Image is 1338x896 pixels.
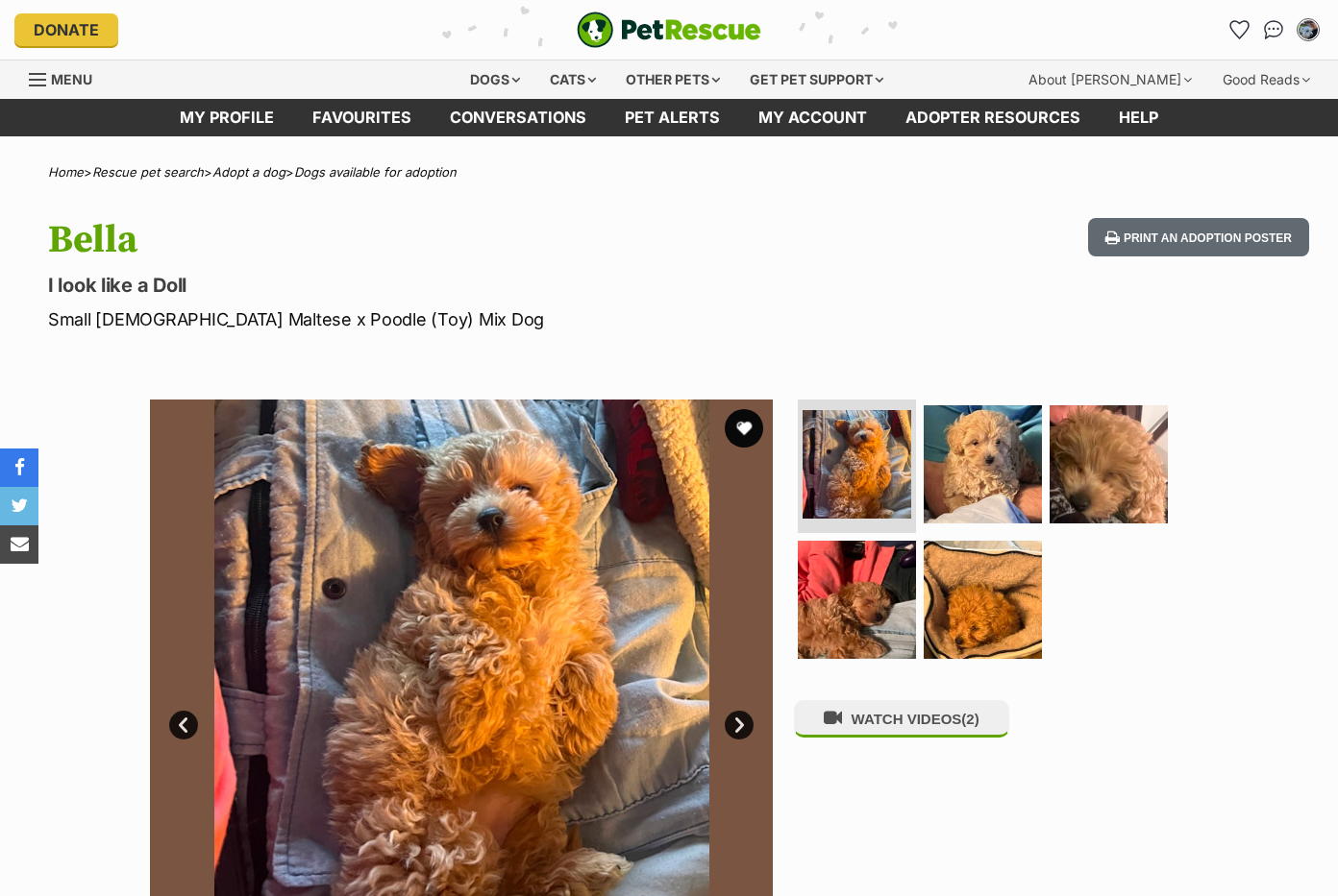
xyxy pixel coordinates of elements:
a: Menu [29,61,106,95]
a: Adopter resources [886,99,1100,136]
img: Photo of Bella [1050,405,1168,523]
div: Get pet support [736,61,897,99]
p: I look like a Doll [48,272,816,299]
a: My profile [161,99,293,136]
span: (2) [961,711,979,727]
a: Dogs available for adoption [294,164,457,180]
img: Photo of Bella [924,541,1042,659]
img: Photo of Bella [798,541,916,659]
a: conversations [431,99,606,136]
button: My account [1293,14,1324,45]
div: Dogs [457,61,533,99]
span: Menu [51,71,92,87]
a: Help [1100,99,1177,136]
p: Small [DEMOGRAPHIC_DATA] Maltese x Poodle (Toy) Mix Dog [48,306,816,332]
button: Print an adoption poster [1088,218,1309,257]
a: Favourites [1224,14,1254,45]
a: Conversations [1258,14,1289,45]
a: Pet alerts [606,99,739,136]
img: Photo of Bella [803,410,911,519]
h1: Bella [48,218,816,262]
a: Prev [169,711,198,739]
div: Good Reads [1209,61,1324,99]
a: Donate [14,13,118,46]
img: Karen Weinberger profile pic [1299,20,1318,39]
a: Rescue pet search [92,164,204,180]
a: Favourites [293,99,431,136]
img: Photo of Bella [924,405,1042,523]
div: Cats [536,61,609,99]
button: favourite [725,409,763,448]
a: Home [48,164,84,180]
ul: Account quick links [1224,14,1324,45]
a: Adopt a dog [212,164,285,180]
img: logo-e224e6f780fb5917bec1dbf3a21bbac754714ae5b6737aabdf751b685950b380.svg [577,12,761,48]
img: chat-41dd97257d64d25036548639549fe6c8038ab92f7586957e7f3b1b290dea8141.svg [1264,20,1284,39]
a: Next [725,711,754,739]
a: PetRescue [577,12,761,48]
div: About [PERSON_NAME] [1015,61,1205,99]
a: My account [739,99,886,136]
div: Other pets [612,61,733,99]
button: WATCH VIDEOS(2) [794,700,1009,738]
